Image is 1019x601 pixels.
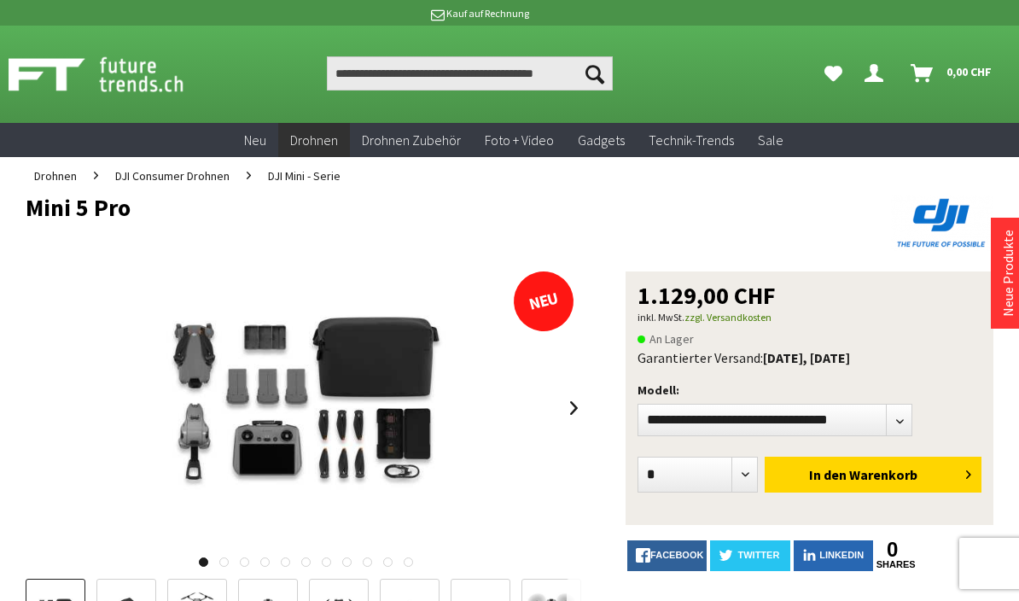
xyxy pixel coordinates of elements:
a: 0 [876,540,909,559]
button: Suchen [577,56,613,90]
span: DJI Consumer Drohnen [115,168,230,184]
span: Warenkorb [849,466,917,483]
a: Neue Produkte [999,230,1016,317]
span: 1.129,00 CHF [638,283,776,307]
a: Drohnen Zubehör [350,123,473,158]
span: An Lager [638,329,694,349]
span: In den [809,466,847,483]
a: LinkedIn [794,540,873,571]
input: Produkt, Marke, Kategorie, EAN, Artikelnummer… [327,56,612,90]
span: DJI Mini - Serie [268,168,341,184]
a: facebook [627,540,707,571]
div: Garantierter Versand: [638,349,981,366]
a: DJI Consumer Drohnen [107,157,238,195]
a: DJI Mini - Serie [259,157,349,195]
span: Technik-Trends [649,131,734,149]
a: Drohnen [278,123,350,158]
a: Foto + Video [473,123,566,158]
a: Sale [746,123,795,158]
span: Gadgets [578,131,625,149]
a: zzgl. Versandkosten [684,311,772,324]
img: DJI [891,195,993,251]
span: Drohnen Zubehör [362,131,461,149]
a: shares [876,559,909,570]
a: Dein Konto [858,56,897,90]
a: Technik-Trends [637,123,746,158]
button: In den Warenkorb [765,457,981,493]
span: facebook [650,550,703,560]
a: Gadgets [566,123,637,158]
span: Drohnen [34,168,77,184]
a: Warenkorb [904,56,1000,90]
span: Sale [758,131,783,149]
a: twitter [710,540,789,571]
h1: Mini 5 Pro [26,195,800,220]
p: inkl. MwSt. [638,307,981,328]
span: Foto + Video [485,131,554,149]
a: Neu [232,123,278,158]
span: Neu [244,131,266,149]
span: LinkedIn [819,550,864,560]
span: 0,00 CHF [946,58,992,85]
p: Modell: [638,380,981,400]
img: Shop Futuretrends - zur Startseite wechseln [9,53,221,96]
a: Drohnen [26,157,85,195]
img: Mini 5 Pro [102,271,511,545]
span: twitter [737,550,779,560]
span: Drohnen [290,131,338,149]
a: Meine Favoriten [816,56,851,90]
b: [DATE], [DATE] [763,349,850,366]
